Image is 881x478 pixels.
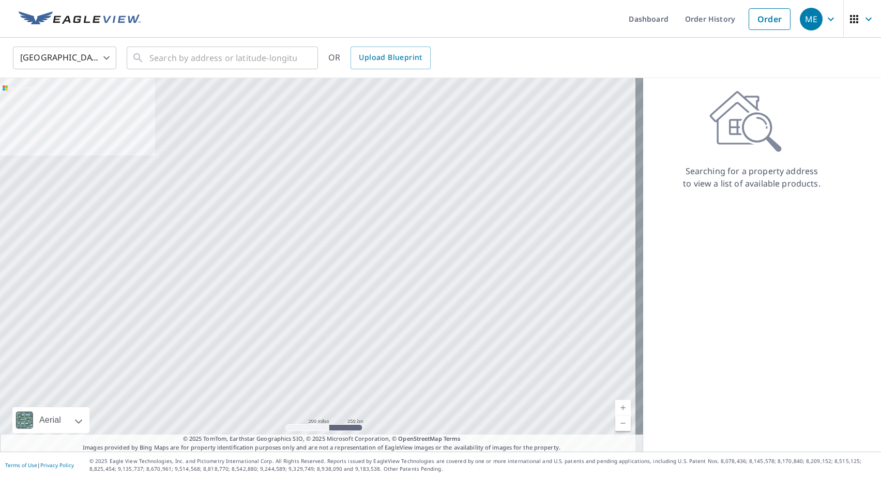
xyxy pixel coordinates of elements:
[40,461,74,469] a: Privacy Policy
[5,461,37,469] a: Terms of Use
[615,400,631,415] a: Current Level 5, Zoom In
[398,435,442,442] a: OpenStreetMap
[149,43,297,72] input: Search by address or latitude-longitude
[615,415,631,431] a: Current Level 5, Zoom Out
[12,407,89,433] div: Aerial
[19,11,141,27] img: EV Logo
[682,165,821,190] p: Searching for a property address to view a list of available products.
[328,47,431,69] div: OR
[5,462,74,468] p: |
[444,435,461,442] a: Terms
[36,407,64,433] div: Aerial
[13,43,116,72] div: [GEOGRAPHIC_DATA]
[749,8,791,30] a: Order
[800,8,823,30] div: ME
[359,51,422,64] span: Upload Blueprint
[183,435,461,443] span: © 2025 TomTom, Earthstar Geographics SIO, © 2025 Microsoft Corporation, ©
[351,47,430,69] a: Upload Blueprint
[89,457,876,473] p: © 2025 Eagle View Technologies, Inc. and Pictometry International Corp. All Rights Reserved. Repo...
